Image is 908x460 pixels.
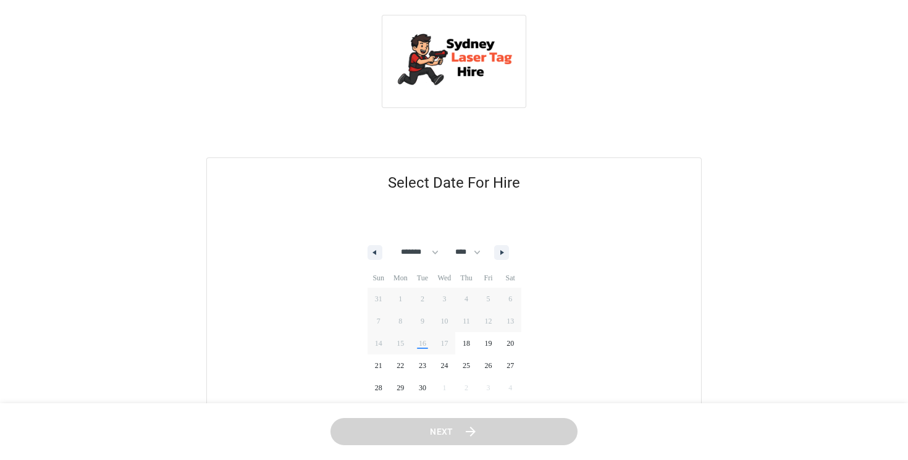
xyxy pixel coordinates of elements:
button: 7 [368,310,390,332]
span: 21 [375,354,382,377]
button: 29 [390,377,412,399]
span: 19 [485,332,492,354]
span: 29 [397,377,404,399]
span: 27 [507,354,514,377]
button: 3 [434,288,456,310]
button: 11 [455,310,477,332]
img: Sydney Laser Tag Hire logo [392,25,516,95]
button: 26 [477,354,500,377]
button: Next [330,418,578,446]
button: 9 [411,310,434,332]
button: 4 [455,288,477,310]
button: 18 [455,332,477,354]
span: 3 [442,288,446,310]
button: 8 [390,310,412,332]
span: Wed [434,268,456,288]
span: 4 [465,288,468,310]
button: 24 [434,354,456,377]
span: Sat [499,268,521,288]
button: 2 [411,288,434,310]
span: Sun [368,268,390,288]
span: Thu [455,268,477,288]
span: 25 [463,354,470,377]
span: 6 [508,288,512,310]
span: 10 [440,310,448,332]
span: 11 [463,310,470,332]
span: 8 [398,310,402,332]
span: 9 [421,310,424,332]
button: 1 [390,288,412,310]
button: 16 [411,332,434,354]
button: 22 [390,354,412,377]
span: 16 [419,332,426,354]
button: 21 [368,354,390,377]
button: 13 [499,310,521,332]
span: 14 [375,332,382,354]
h5: Select Date For Hire [207,158,701,207]
span: 30 [419,377,426,399]
button: 6 [499,288,521,310]
button: 27 [499,354,521,377]
span: 26 [485,354,492,377]
span: 12 [485,310,492,332]
button: 19 [477,332,500,354]
span: Mon [390,268,412,288]
button: 5 [477,288,500,310]
span: 13 [507,310,514,332]
button: 28 [368,377,390,399]
button: 30 [411,377,434,399]
button: 20 [499,332,521,354]
span: Fri [477,268,500,288]
span: 22 [397,354,404,377]
span: 1 [398,288,402,310]
span: 28 [375,377,382,399]
span: Next [430,424,453,440]
button: 12 [477,310,500,332]
span: 24 [440,354,448,377]
span: 17 [440,332,448,354]
button: 17 [434,332,456,354]
span: 15 [397,332,404,354]
button: 15 [390,332,412,354]
button: 25 [455,354,477,377]
span: 20 [507,332,514,354]
span: 7 [377,310,380,332]
button: 23 [411,354,434,377]
button: 14 [368,332,390,354]
span: 2 [421,288,424,310]
span: 23 [419,354,426,377]
span: 18 [463,332,470,354]
button: 10 [434,310,456,332]
span: 5 [487,288,490,310]
span: Tue [411,268,434,288]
